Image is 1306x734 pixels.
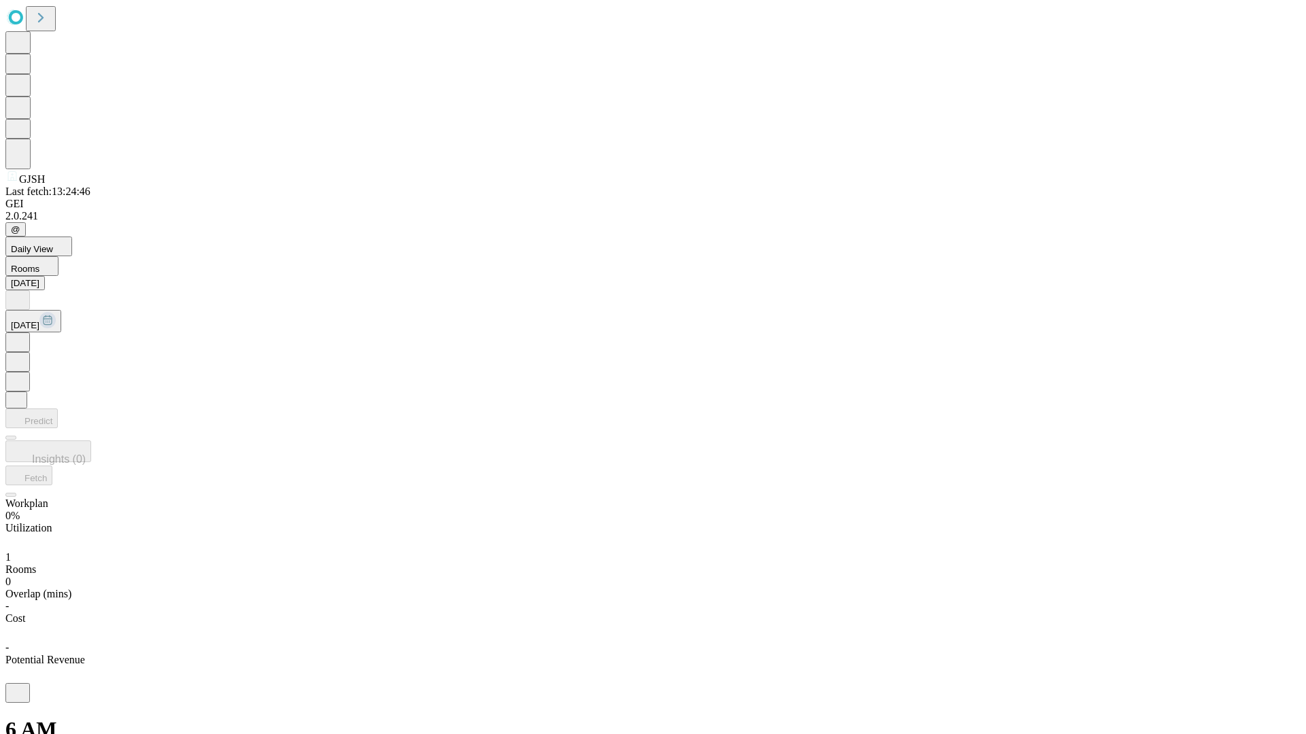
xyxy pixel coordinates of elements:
span: Insights (0) [32,453,86,465]
button: Daily View [5,237,72,256]
div: GEI [5,198,1301,210]
span: GJSH [19,173,45,185]
button: [DATE] [5,276,45,290]
span: Utilization [5,522,52,534]
div: 2.0.241 [5,210,1301,222]
span: Rooms [11,264,39,274]
button: Insights (0) [5,440,91,462]
span: Daily View [11,244,53,254]
span: Cost [5,612,25,624]
span: Rooms [5,563,36,575]
span: Last fetch: 13:24:46 [5,186,90,197]
button: @ [5,222,26,237]
button: Predict [5,408,58,428]
span: - [5,600,9,612]
span: @ [11,224,20,234]
span: Overlap (mins) [5,588,71,599]
button: Rooms [5,256,58,276]
button: [DATE] [5,310,61,332]
button: Fetch [5,466,52,485]
span: [DATE] [11,320,39,330]
span: Potential Revenue [5,654,85,665]
span: 0 [5,576,11,587]
span: 1 [5,551,11,563]
span: - [5,642,9,653]
span: Workplan [5,497,48,509]
span: 0% [5,510,20,521]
